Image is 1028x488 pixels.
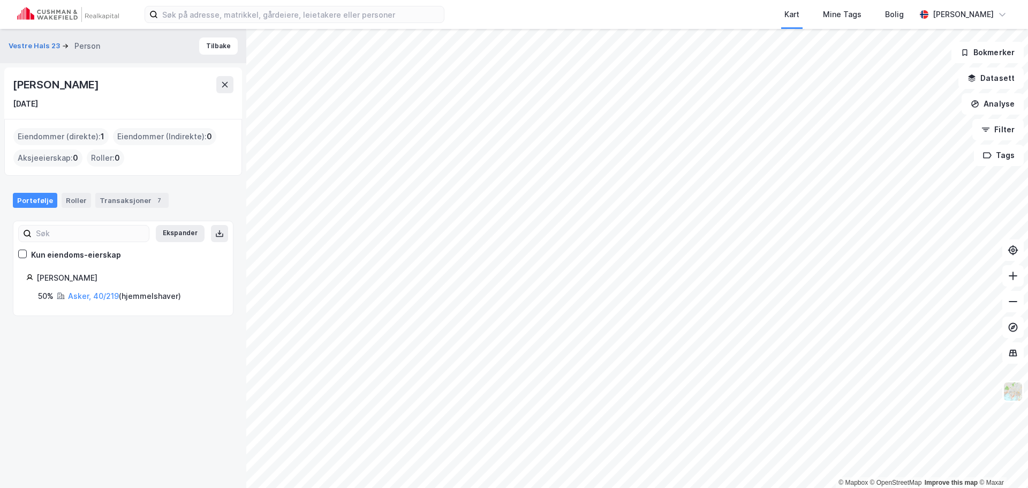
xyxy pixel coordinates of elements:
a: Mapbox [838,479,868,486]
div: Transaksjoner [95,193,169,208]
div: [PERSON_NAME] [13,76,101,93]
button: Analyse [962,93,1024,115]
input: Søk på adresse, matrikkel, gårdeiere, leietakere eller personer [158,6,444,22]
a: Improve this map [925,479,978,486]
div: Mine Tags [823,8,861,21]
button: Bokmerker [951,42,1024,63]
div: Bolig [885,8,904,21]
span: 0 [115,152,120,164]
div: Eiendommer (direkte) : [13,128,109,145]
div: [PERSON_NAME] [933,8,994,21]
button: Ekspander [156,225,205,242]
div: Portefølje [13,193,57,208]
span: 0 [73,152,78,164]
span: 1 [101,130,104,143]
img: Z [1003,381,1023,402]
button: Filter [972,119,1024,140]
div: Person [74,40,100,52]
iframe: Chat Widget [974,437,1028,488]
img: cushman-wakefield-realkapital-logo.202ea83816669bd177139c58696a8fa1.svg [17,7,119,22]
a: Asker, 40/219 [68,291,119,301]
button: Datasett [958,67,1024,89]
div: Kontrollprogram for chat [974,437,1028,488]
div: Kart [784,8,799,21]
div: Kun eiendoms-eierskap [31,249,121,261]
div: [DATE] [13,97,38,110]
div: [PERSON_NAME] [36,272,220,284]
div: Aksjeeierskap : [13,149,82,167]
div: Roller : [87,149,124,167]
div: ( hjemmelshaver ) [68,290,181,303]
button: Tilbake [199,37,238,55]
div: 7 [154,195,164,206]
span: 0 [207,130,212,143]
div: Roller [62,193,91,208]
button: Vestre Hals 23 [9,41,62,51]
button: Tags [974,145,1024,166]
input: Søk [32,226,149,242]
div: 50% [38,290,54,303]
a: OpenStreetMap [870,479,922,486]
div: Eiendommer (Indirekte) : [113,128,216,145]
